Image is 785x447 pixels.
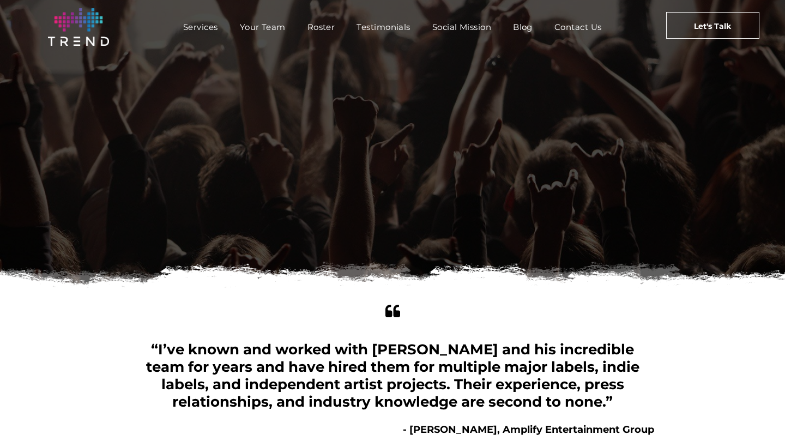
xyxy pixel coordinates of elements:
span: Let's Talk [694,13,731,40]
img: logo [48,8,109,46]
span: “I’ve known and worked with [PERSON_NAME] and his incredible team for years and have hired them f... [146,341,639,410]
iframe: Chat Widget [730,395,785,447]
a: Your Team [229,19,297,35]
a: Social Mission [421,19,502,35]
a: Roster [297,19,346,35]
b: - [PERSON_NAME], Amplify Entertainment Group [403,424,654,436]
a: Testimonials [346,19,421,35]
a: Blog [502,19,544,35]
a: Services [172,19,229,35]
a: Contact Us [544,19,613,35]
a: Let's Talk [666,12,759,39]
